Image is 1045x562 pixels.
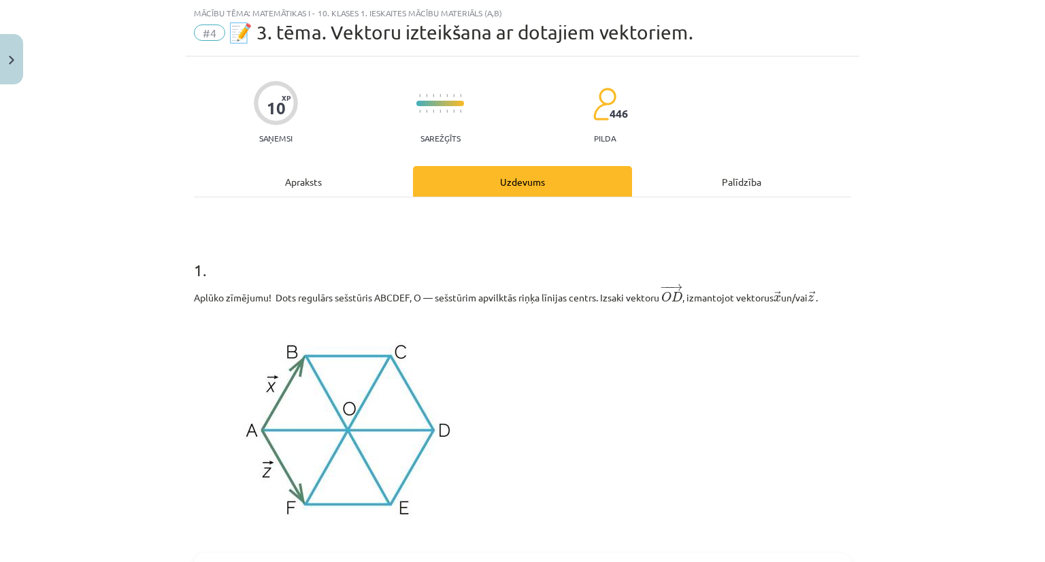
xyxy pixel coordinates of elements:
[439,94,441,97] img: icon-short-line-57e1e144782c952c97e751825c79c345078a6d821885a25fce030b3d8c18986b.svg
[660,284,670,291] span: −
[808,295,814,302] span: z
[671,292,682,301] span: D
[433,94,434,97] img: icon-short-line-57e1e144782c952c97e751825c79c345078a6d821885a25fce030b3d8c18986b.svg
[610,108,628,120] span: 446
[809,291,816,301] span: →
[446,110,448,113] img: icon-short-line-57e1e144782c952c97e751825c79c345078a6d821885a25fce030b3d8c18986b.svg
[426,94,427,97] img: icon-short-line-57e1e144782c952c97e751825c79c345078a6d821885a25fce030b3d8c18986b.svg
[9,56,14,65] img: icon-close-lesson-0947bae3869378f0d4975bcd49f059093ad1ed9edebbc8119c70593378902aed.svg
[426,110,427,113] img: icon-short-line-57e1e144782c952c97e751825c79c345078a6d821885a25fce030b3d8c18986b.svg
[194,166,413,197] div: Apraksts
[420,133,461,143] p: Sarežģīts
[665,284,667,291] span: −
[774,295,781,302] span: x
[267,99,286,118] div: 10
[194,283,851,305] p: Aplūko zīmējumu! Dots regulārs sešstūris ABCDEF, O — sešstūrim apvilktās riņķa līnijas centrs. Iz...
[419,110,420,113] img: icon-short-line-57e1e144782c952c97e751825c79c345078a6d821885a25fce030b3d8c18986b.svg
[460,94,461,97] img: icon-short-line-57e1e144782c952c97e751825c79c345078a6d821885a25fce030b3d8c18986b.svg
[594,133,616,143] p: pilda
[453,110,454,113] img: icon-short-line-57e1e144782c952c97e751825c79c345078a6d821885a25fce030b3d8c18986b.svg
[593,87,616,121] img: students-c634bb4e5e11cddfef0936a35e636f08e4e9abd3cc4e673bd6f9a4125e45ecb1.svg
[460,110,461,113] img: icon-short-line-57e1e144782c952c97e751825c79c345078a6d821885a25fce030b3d8c18986b.svg
[419,94,420,97] img: icon-short-line-57e1e144782c952c97e751825c79c345078a6d821885a25fce030b3d8c18986b.svg
[282,94,291,101] span: XP
[669,284,683,291] span: →
[453,94,454,97] img: icon-short-line-57e1e144782c952c97e751825c79c345078a6d821885a25fce030b3d8c18986b.svg
[774,291,781,301] span: →
[661,292,671,302] span: O
[446,94,448,97] img: icon-short-line-57e1e144782c952c97e751825c79c345078a6d821885a25fce030b3d8c18986b.svg
[194,24,225,41] span: #4
[632,166,851,197] div: Palīdzība
[229,21,693,44] span: 📝 3. tēma. Vektoru izteikšana ar dotajiem vektoriem.
[413,166,632,197] div: Uzdevums
[254,133,298,143] p: Saņemsi
[433,110,434,113] img: icon-short-line-57e1e144782c952c97e751825c79c345078a6d821885a25fce030b3d8c18986b.svg
[194,8,851,18] div: Mācību tēma: Matemātikas i - 10. klases 1. ieskaites mācību materiāls (a,b)
[439,110,441,113] img: icon-short-line-57e1e144782c952c97e751825c79c345078a6d821885a25fce030b3d8c18986b.svg
[194,237,851,279] h1: 1 .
